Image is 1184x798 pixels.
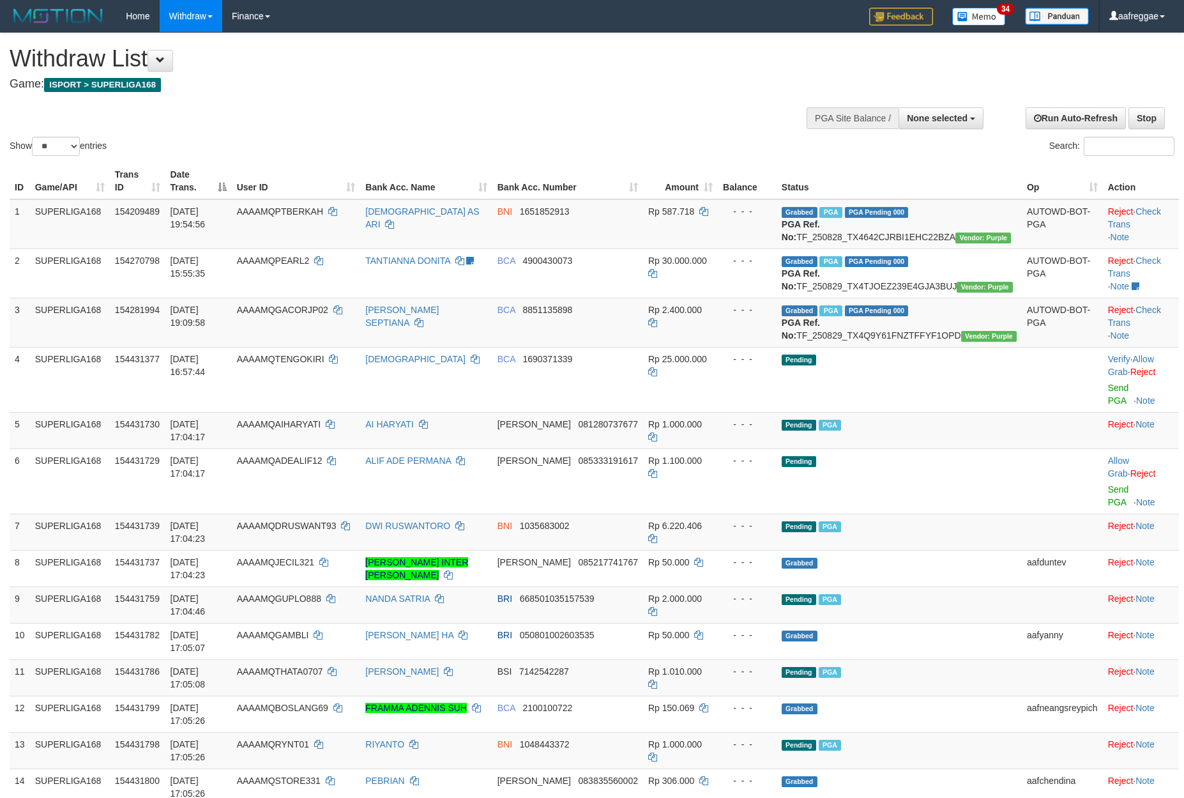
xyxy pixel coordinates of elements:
[1135,703,1155,713] a: Note
[522,256,572,266] span: Copy 4900430073 to clipboard
[579,776,638,786] span: Copy 083835560002 to clipboard
[1108,419,1134,429] a: Reject
[723,353,771,365] div: - - -
[819,305,842,316] span: Marked by aafnonsreyleab
[952,8,1006,26] img: Button%20Memo.svg
[782,521,816,532] span: Pending
[30,550,110,587] td: SUPERLIGA168
[579,557,638,567] span: Copy 085217741767 to clipboard
[782,558,817,569] span: Grabbed
[497,419,571,429] span: [PERSON_NAME]
[1108,456,1130,479] span: ·
[365,305,439,328] a: [PERSON_NAME] SEPTIANA
[497,206,512,217] span: BNI
[819,667,841,678] span: Marked by aafsoumeymey
[961,331,1017,342] span: Vendor URL: https://trx4.1velocity.biz
[1108,739,1134,749] a: Reject
[30,623,110,659] td: SUPERLIGA168
[492,163,643,199] th: Bank Acc. Number: activate to sort column ascending
[819,207,842,218] span: Marked by aafchhiseyha
[115,594,160,604] span: 154431759
[1103,163,1179,199] th: Action
[648,776,694,786] span: Rp 306.000
[819,256,842,267] span: Marked by aafmaleo
[520,630,595,640] span: Copy 050801002603535 to clipboard
[1108,557,1134,567] a: Reject
[1136,395,1155,406] a: Note
[365,206,479,229] a: [DEMOGRAPHIC_DATA] AS ARI
[237,305,328,315] span: AAAAMQGACORJP02
[365,739,404,749] a: RIYANTO
[171,739,206,762] span: [DATE] 17:05:26
[723,205,771,218] div: - - -
[777,249,1022,298] td: TF_250829_TX4TJOEZ239E4GJA3BUJ
[723,303,771,316] div: - - -
[237,456,323,466] span: AAAAMQADEALIF12
[1135,594,1155,604] a: Note
[10,550,30,587] td: 8
[1135,557,1155,567] a: Note
[819,740,841,751] span: Marked by aafsoycanthlai
[723,702,771,714] div: - - -
[777,199,1022,249] td: TF_250828_TX4642CJRBI1EHC22BZA
[10,298,30,347] td: 3
[10,412,30,449] td: 5
[115,354,160,364] span: 154431377
[497,521,512,531] span: BNI
[1108,456,1129,479] a: Allow Grab
[165,163,232,199] th: Date Trans.: activate to sort column descending
[365,419,413,429] a: AI HARYATI
[845,207,909,218] span: PGA Pending
[10,199,30,249] td: 1
[237,630,309,640] span: AAAAMQGAMBLI
[30,514,110,550] td: SUPERLIGA168
[115,630,160,640] span: 154431782
[365,594,430,604] a: NANDA SATRIA
[520,594,595,604] span: Copy 668501035157539 to clipboard
[30,347,110,412] td: SUPERLIGA168
[1111,232,1130,242] a: Note
[782,207,817,218] span: Grabbed
[115,776,160,786] span: 154431800
[1103,659,1179,696] td: ·
[237,354,324,364] span: AAAAMQTENGOKIRI
[10,249,30,298] td: 2
[365,703,467,713] a: FRAMMA ADENNIS SUH
[648,456,702,466] span: Rp 1.100.000
[30,659,110,696] td: SUPERLIGA168
[1108,484,1129,507] a: Send PGA
[232,163,361,199] th: User ID: activate to sort column ascending
[497,630,512,640] span: BRI
[115,557,160,567] span: 154431737
[365,557,468,580] a: [PERSON_NAME] INTER [PERSON_NAME]
[648,206,694,217] span: Rp 587.718
[997,3,1014,15] span: 34
[782,268,820,291] b: PGA Ref. No:
[1108,354,1154,377] span: ·
[10,6,107,26] img: MOTION_logo.png
[237,666,323,677] span: AAAAMQTHATA0707
[723,738,771,751] div: - - -
[497,305,515,315] span: BCA
[365,666,439,677] a: [PERSON_NAME]
[1108,383,1129,406] a: Send PGA
[1103,449,1179,514] td: ·
[723,774,771,787] div: - - -
[723,592,771,605] div: - - -
[497,739,512,749] span: BNI
[171,419,206,442] span: [DATE] 17:04:17
[648,521,702,531] span: Rp 6.220.406
[171,630,206,653] span: [DATE] 17:05:07
[10,78,777,91] h4: Game:
[1103,199,1179,249] td: · ·
[30,696,110,732] td: SUPERLIGA168
[782,219,820,242] b: PGA Ref. No:
[171,703,206,726] span: [DATE] 17:05:26
[30,298,110,347] td: SUPERLIGA168
[522,305,572,315] span: Copy 8851135898 to clipboard
[1103,623,1179,659] td: ·
[497,456,571,466] span: [PERSON_NAME]
[1135,419,1155,429] a: Note
[1103,514,1179,550] td: ·
[782,256,817,267] span: Grabbed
